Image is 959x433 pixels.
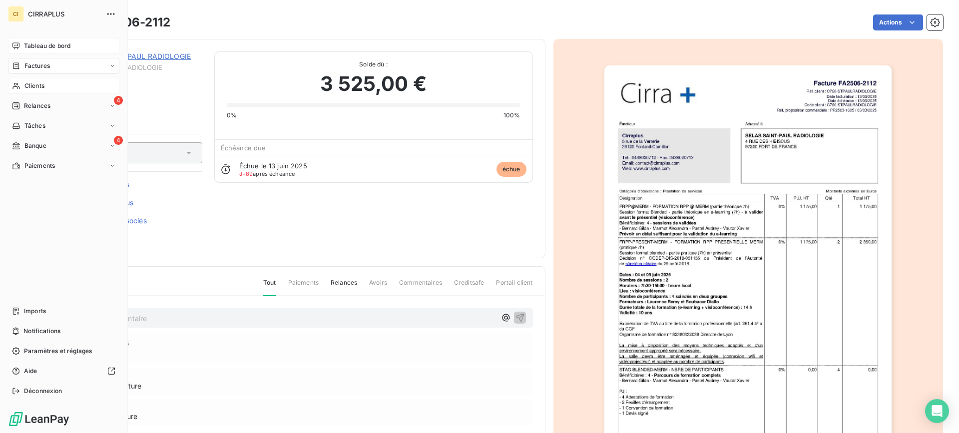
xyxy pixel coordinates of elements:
[78,52,191,60] a: SELAS SAINT-PAUL RADIOLOGIE
[24,101,50,110] span: Relances
[24,141,46,150] span: Banque
[496,278,532,295] span: Portail client
[114,96,123,105] span: 4
[24,41,70,50] span: Tableau de bord
[24,307,46,316] span: Imports
[873,14,923,30] button: Actions
[925,399,949,423] div: Open Intercom Messenger
[454,278,484,295] span: Creditsafe
[320,69,427,99] span: 3 525,00 €
[503,111,520,120] span: 100%
[24,161,55,170] span: Paiements
[78,63,202,71] span: C760-STPAULRADIOLOGIE
[28,10,100,18] span: CIRRAPLUS
[8,363,119,379] a: Aide
[24,61,50,70] span: Factures
[263,278,276,296] span: Tout
[24,367,37,376] span: Aide
[24,387,62,396] span: Déconnexion
[93,13,170,31] h3: FA2506-2112
[221,144,266,152] span: Échéance due
[24,121,45,130] span: Tâches
[239,170,253,177] span: J+89
[23,327,60,336] span: Notifications
[114,136,123,145] span: 4
[24,81,44,90] span: Clients
[399,278,442,295] span: Commentaires
[239,171,295,177] span: après échéance
[369,278,387,295] span: Avoirs
[288,278,319,295] span: Paiements
[331,278,357,295] span: Relances
[239,162,307,170] span: Échue le 13 juin 2025
[8,6,24,22] div: CI
[8,411,70,427] img: Logo LeanPay
[496,162,526,177] span: échue
[24,347,92,356] span: Paramètres et réglages
[227,60,520,69] span: Solde dû :
[227,111,237,120] span: 0%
